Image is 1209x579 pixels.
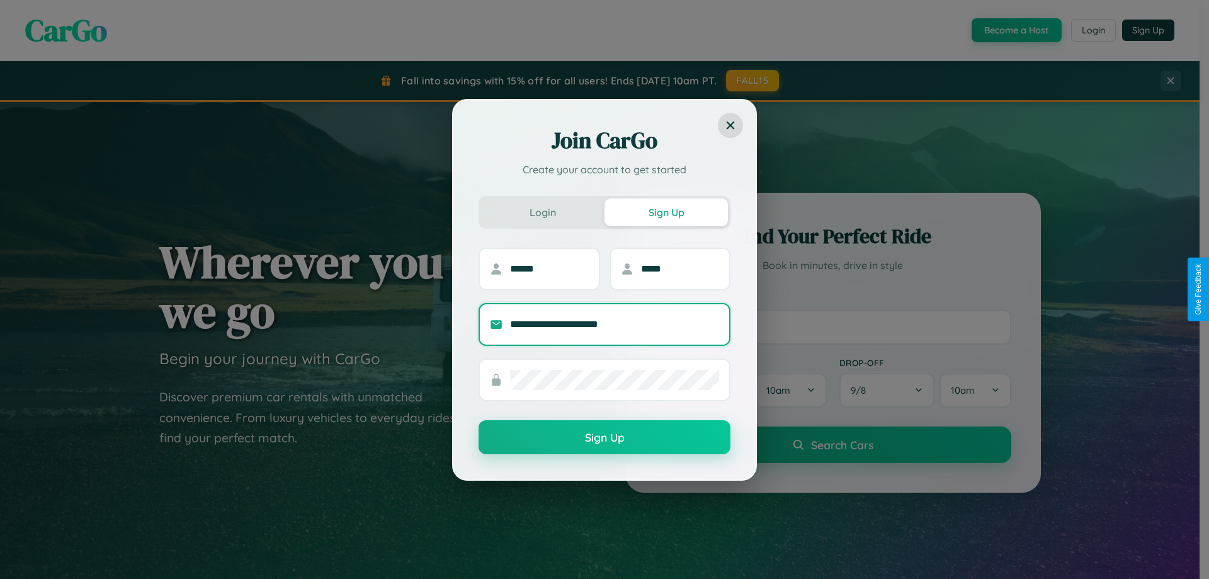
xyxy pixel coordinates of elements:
button: Sign Up [604,198,728,226]
button: Sign Up [479,420,730,454]
p: Create your account to get started [479,162,730,177]
h2: Join CarGo [479,125,730,156]
button: Login [481,198,604,226]
div: Give Feedback [1194,264,1203,315]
